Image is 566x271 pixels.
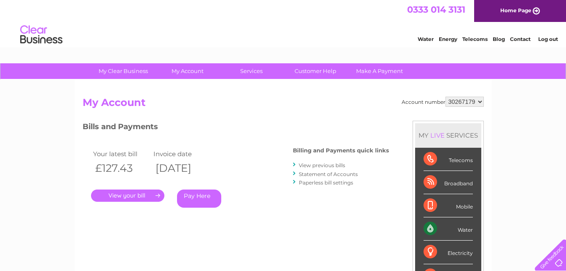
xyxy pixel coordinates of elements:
div: Broadband [424,171,473,194]
th: £127.43 [91,160,152,177]
a: Contact [510,36,531,42]
div: MY SERVICES [415,123,481,147]
a: Statement of Accounts [299,171,358,177]
a: Customer Help [281,63,350,79]
a: Energy [439,36,457,42]
div: Telecoms [424,148,473,171]
a: Make A Payment [345,63,414,79]
a: Paperless bill settings [299,179,353,186]
h4: Billing and Payments quick links [293,147,389,154]
a: Pay Here [177,190,221,208]
div: Account number [402,97,484,107]
a: My Account [153,63,222,79]
h3: Bills and Payments [83,121,389,135]
div: LIVE [429,131,446,139]
h2: My Account [83,97,484,113]
a: Log out [538,36,558,42]
a: Blog [493,36,505,42]
div: Water [424,217,473,241]
th: [DATE] [151,160,212,177]
div: Mobile [424,194,473,217]
img: logo.png [20,22,63,48]
td: Invoice date [151,148,212,160]
a: Telecoms [462,36,488,42]
a: View previous bills [299,162,345,168]
td: Your latest bill [91,148,152,160]
a: 0333 014 3131 [407,4,465,15]
a: Services [217,63,286,79]
div: Clear Business is a trading name of Verastar Limited (registered in [GEOGRAPHIC_DATA] No. 3667643... [84,5,483,41]
a: My Clear Business [89,63,158,79]
a: . [91,190,164,202]
div: Electricity [424,241,473,264]
a: Water [418,36,434,42]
